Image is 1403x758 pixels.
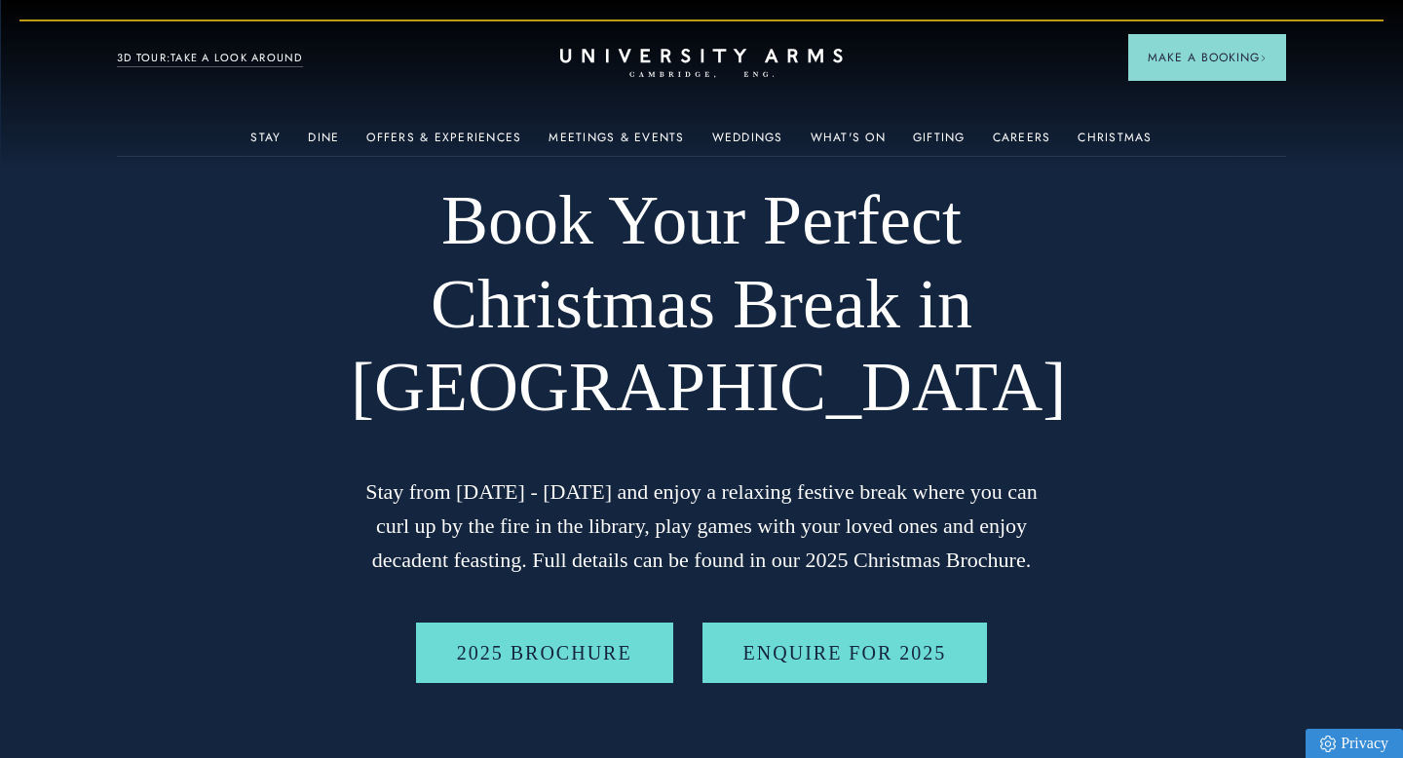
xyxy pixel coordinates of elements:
[351,179,1052,430] h1: Book Your Perfect Christmas Break in [GEOGRAPHIC_DATA]
[1260,55,1267,61] img: Arrow icon
[117,50,303,67] a: 3D TOUR:TAKE A LOOK AROUND
[1306,729,1403,758] a: Privacy
[366,131,521,156] a: Offers & Experiences
[549,131,684,156] a: Meetings & Events
[702,623,988,683] a: Enquire for 2025
[811,131,886,156] a: What's On
[913,131,966,156] a: Gifting
[1078,131,1152,156] a: Christmas
[351,474,1052,578] p: Stay from [DATE] - [DATE] and enjoy a relaxing festive break where you can curl up by the fire in...
[416,623,673,683] a: 2025 BROCHURE
[308,131,339,156] a: Dine
[712,131,783,156] a: Weddings
[560,49,843,79] a: Home
[993,131,1051,156] a: Careers
[1320,736,1336,752] img: Privacy
[1148,49,1267,66] span: Make a Booking
[250,131,281,156] a: Stay
[1128,34,1286,81] button: Make a BookingArrow icon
